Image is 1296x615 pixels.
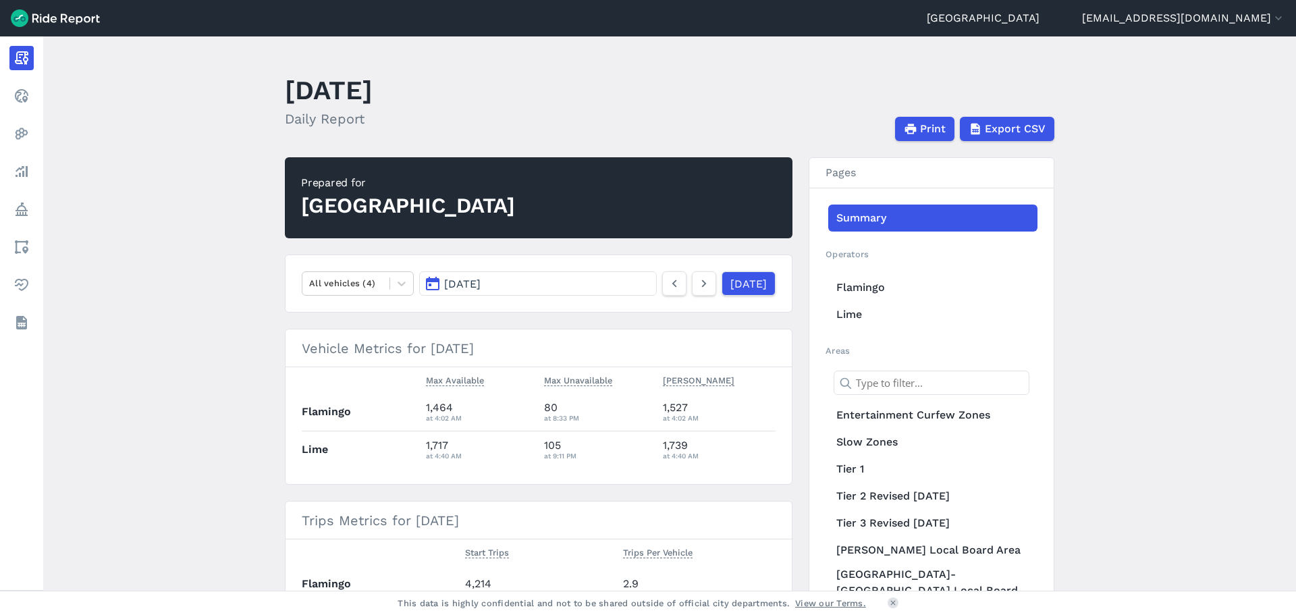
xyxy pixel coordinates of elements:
[302,566,460,603] th: Flamingo
[286,502,792,539] h3: Trips Metrics for [DATE]
[663,437,776,462] div: 1,739
[465,545,509,561] button: Start Trips
[623,545,693,561] button: Trips Per Vehicle
[828,274,1037,301] a: Flamingo
[828,537,1037,564] a: [PERSON_NAME] Local Board Area
[465,545,509,558] span: Start Trips
[960,117,1054,141] button: Export CSV
[1082,10,1285,26] button: [EMAIL_ADDRESS][DOMAIN_NAME]
[795,597,866,610] a: View our Terms.
[544,412,652,424] div: at 8:33 PM
[302,394,421,431] th: Flamingo
[828,510,1037,537] a: Tier 3 Revised [DATE]
[985,121,1046,137] span: Export CSV
[895,117,954,141] button: Print
[544,437,652,462] div: 105
[301,191,515,221] div: [GEOGRAPHIC_DATA]
[9,159,34,184] a: Analyze
[460,566,618,603] td: 4,214
[834,371,1029,395] input: Type to filter...
[285,109,373,129] h2: Daily Report
[663,412,776,424] div: at 4:02 AM
[426,373,484,389] button: Max Available
[9,84,34,108] a: Realtime
[285,72,373,109] h1: [DATE]
[9,46,34,70] a: Report
[426,450,534,462] div: at 4:40 AM
[663,373,734,389] button: [PERSON_NAME]
[9,235,34,259] a: Areas
[663,400,776,424] div: 1,527
[828,402,1037,429] a: Entertainment Curfew Zones
[286,329,792,367] h3: Vehicle Metrics for [DATE]
[544,400,652,424] div: 80
[826,248,1037,261] h2: Operators
[9,197,34,221] a: Policy
[809,158,1054,188] h3: Pages
[9,311,34,335] a: Datasets
[663,450,776,462] div: at 4:40 AM
[828,429,1037,456] a: Slow Zones
[623,545,693,558] span: Trips Per Vehicle
[426,412,534,424] div: at 4:02 AM
[426,437,534,462] div: 1,717
[828,205,1037,232] a: Summary
[419,271,657,296] button: [DATE]
[826,344,1037,357] h2: Areas
[544,373,612,389] button: Max Unavailable
[828,483,1037,510] a: Tier 2 Revised [DATE]
[828,301,1037,328] a: Lime
[663,373,734,386] span: [PERSON_NAME]
[444,277,481,290] span: [DATE]
[722,271,776,296] a: [DATE]
[301,175,515,191] div: Prepared for
[9,273,34,297] a: Health
[544,450,652,462] div: at 9:11 PM
[544,373,612,386] span: Max Unavailable
[920,121,946,137] span: Print
[426,373,484,386] span: Max Available
[828,456,1037,483] a: Tier 1
[9,122,34,146] a: Heatmaps
[618,566,776,603] td: 2.9
[11,9,100,27] img: Ride Report
[927,10,1039,26] a: [GEOGRAPHIC_DATA]
[426,400,534,424] div: 1,464
[302,431,421,468] th: Lime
